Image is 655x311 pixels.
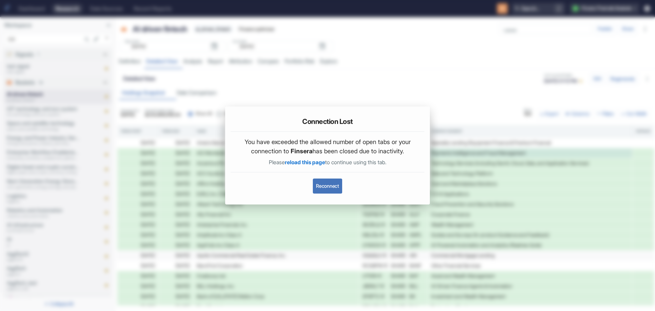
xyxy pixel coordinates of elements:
button: Reconnect [313,179,342,194]
span: reload this page [285,159,325,166]
span: Finsera [291,147,312,155]
h5: Connection Lost [302,117,353,126]
p: Please to continue using this tab. [236,158,419,167]
p: You have exceeded the allowed number of open tabs or your connection to has been closed due to in... [236,137,419,156]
